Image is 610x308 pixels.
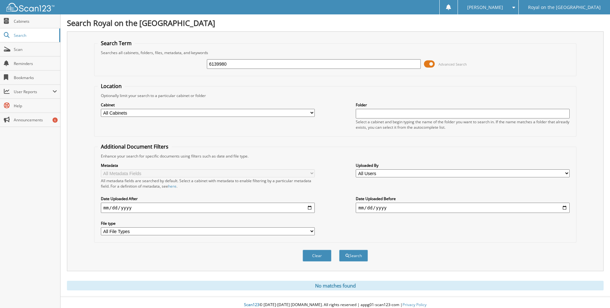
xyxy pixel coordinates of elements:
[53,118,58,123] div: 6
[101,163,315,168] label: Metadata
[14,47,57,52] span: Scan
[101,178,315,189] div: All metadata fields are searched by default. Select a cabinet with metadata to enable filtering b...
[98,93,573,98] div: Optionally limit your search to a particular cabinet or folder
[14,61,57,66] span: Reminders
[356,102,570,108] label: Folder
[67,18,604,28] h1: Search Royal on the [GEOGRAPHIC_DATA]
[98,40,135,47] legend: Search Term
[438,62,467,67] span: Advanced Search
[303,250,331,262] button: Clear
[14,33,56,38] span: Search
[168,183,176,189] a: here
[14,89,53,94] span: User Reports
[101,221,315,226] label: File type
[356,203,570,213] input: end
[98,153,573,159] div: Enhance your search for specific documents using filters such as date and file type.
[356,196,570,201] label: Date Uploaded Before
[528,5,601,9] span: Royal on the [GEOGRAPHIC_DATA]
[356,119,570,130] div: Select a cabinet and begin typing the name of the folder you want to search in. If the name match...
[339,250,368,262] button: Search
[14,75,57,80] span: Bookmarks
[403,302,427,307] a: Privacy Policy
[101,203,315,213] input: start
[98,143,172,150] legend: Additional Document Filters
[14,19,57,24] span: Cabinets
[244,302,259,307] span: Scan123
[14,103,57,109] span: Help
[98,83,125,90] legend: Location
[101,102,315,108] label: Cabinet
[14,117,57,123] span: Announcements
[467,5,503,9] span: [PERSON_NAME]
[67,281,604,290] div: No matches found
[6,3,54,12] img: scan123-logo-white.svg
[101,196,315,201] label: Date Uploaded After
[356,163,570,168] label: Uploaded By
[98,50,573,55] div: Searches all cabinets, folders, files, metadata, and keywords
